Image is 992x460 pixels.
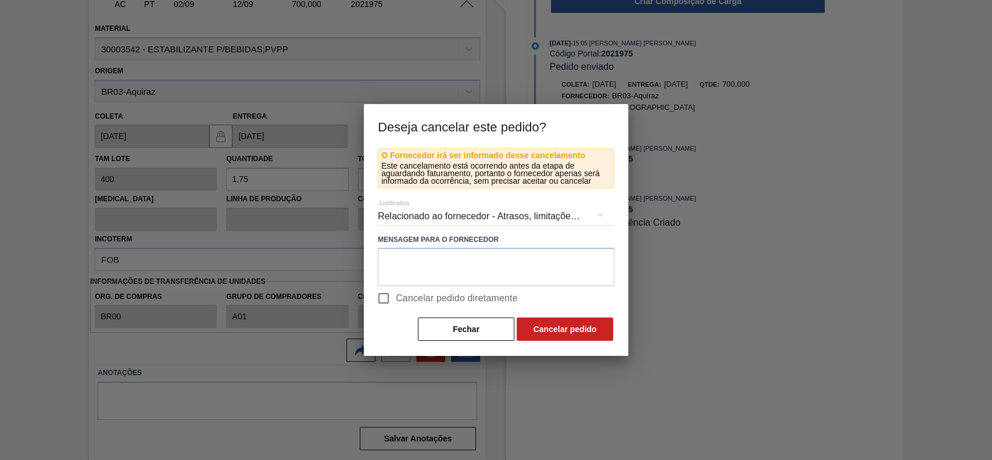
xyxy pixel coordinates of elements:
[517,318,613,341] button: Cancelar pedido
[364,104,628,148] h3: Deseja cancelar este pedido?
[378,200,614,233] div: Relacionado ao fornecedor - Atrasos, limitações de capacidade, etc.
[396,291,518,305] span: Cancelar pedido diretamente
[381,162,611,185] p: Este cancelamento está ocorrendo antes da etapa de aguardando faturamento, portanto o fornecedor ...
[418,318,514,341] button: Fechar
[381,152,611,159] p: O Fornecedor irá ser informado desse cancelamento
[378,231,614,248] label: Mensagem para o Fornecedor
